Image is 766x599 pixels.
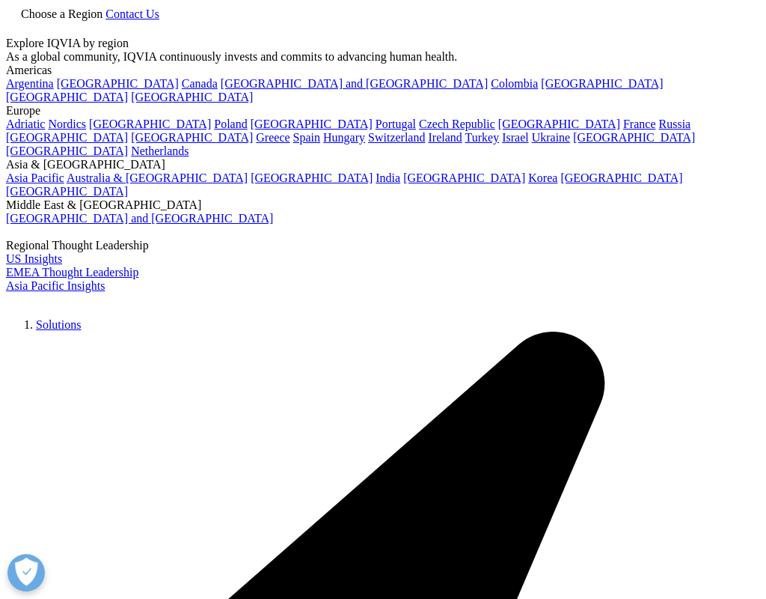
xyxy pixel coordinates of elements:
[376,171,400,184] a: India
[6,64,760,77] div: Americas
[498,118,620,130] a: [GEOGRAPHIC_DATA]
[6,212,273,225] a: [GEOGRAPHIC_DATA] and [GEOGRAPHIC_DATA]
[6,185,128,198] a: [GEOGRAPHIC_DATA]
[214,118,247,130] a: Poland
[6,50,760,64] div: As a global community, IQVIA continuously invests and commits to advancing human health.
[6,77,54,90] a: Argentina
[623,118,656,130] a: France
[403,171,525,184] a: [GEOGRAPHIC_DATA]
[6,104,760,118] div: Europe
[89,118,211,130] a: [GEOGRAPHIC_DATA]
[541,77,663,90] a: [GEOGRAPHIC_DATA]
[491,77,538,90] a: Colombia
[182,77,218,90] a: Canada
[6,171,64,184] a: Asia Pacific
[256,131,289,144] a: Greece
[6,158,760,171] div: Asia & [GEOGRAPHIC_DATA]
[419,118,495,130] a: Czech Republic
[573,131,695,144] a: [GEOGRAPHIC_DATA]
[6,91,128,103] a: [GEOGRAPHIC_DATA]
[6,37,760,50] div: Explore IQVIA by region
[131,131,253,144] a: [GEOGRAPHIC_DATA]
[368,131,425,144] a: Switzerland
[528,171,557,184] a: Korea
[6,239,760,252] div: Regional Thought Leadership
[532,131,571,144] a: Ukraine
[6,145,128,157] a: [GEOGRAPHIC_DATA]
[6,131,128,144] a: [GEOGRAPHIC_DATA]
[131,145,189,157] a: Netherlands
[57,77,179,90] a: [GEOGRAPHIC_DATA]
[21,7,102,20] span: Choose a Region
[428,131,462,144] a: Ireland
[6,279,105,292] a: Asia Pacific Insights
[659,118,691,130] a: Russia
[7,554,45,592] button: Open Preferences
[502,131,529,144] a: Israel
[6,252,62,265] a: US Insights
[105,7,159,20] a: Contact Us
[6,198,760,212] div: Middle East & [GEOGRAPHIC_DATA]
[376,118,416,130] a: Portugal
[465,131,500,144] a: Turkey
[251,118,373,130] a: [GEOGRAPHIC_DATA]
[67,171,248,184] a: Australia & [GEOGRAPHIC_DATA]
[131,91,253,103] a: [GEOGRAPHIC_DATA]
[221,77,488,90] a: [GEOGRAPHIC_DATA] and [GEOGRAPHIC_DATA]
[48,118,86,130] a: Nordics
[6,266,138,279] a: EMEA Thought Leadership
[560,171,682,184] a: [GEOGRAPHIC_DATA]
[323,131,365,144] a: Hungary
[36,318,81,331] a: Solutions
[6,118,45,130] a: Adriatic
[251,171,373,184] a: [GEOGRAPHIC_DATA]
[293,131,320,144] a: Spain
